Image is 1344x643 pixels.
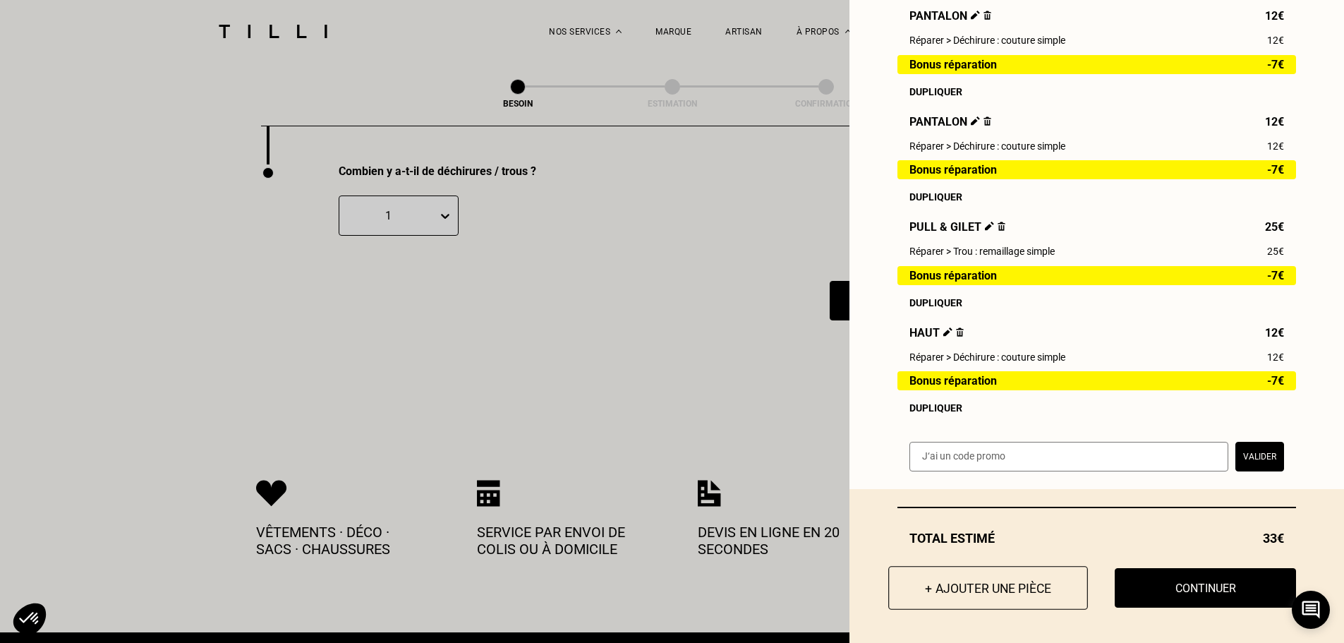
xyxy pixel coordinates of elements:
[909,140,1065,152] span: Réparer > Déchirure : couture simple
[909,246,1055,257] span: Réparer > Trou : remaillage simple
[897,531,1296,546] div: Total estimé
[909,220,1005,234] span: Pull & gilet
[909,297,1284,308] div: Dupliquer
[1267,59,1284,71] span: -7€
[909,86,1284,97] div: Dupliquer
[985,222,994,231] img: Éditer
[1265,326,1284,339] span: 12€
[1235,442,1284,471] button: Valider
[1267,246,1284,257] span: 25€
[909,402,1284,414] div: Dupliquer
[909,59,997,71] span: Bonus réparation
[909,351,1065,363] span: Réparer > Déchirure : couture simple
[1267,140,1284,152] span: 12€
[998,222,1005,231] img: Supprimer
[909,9,991,23] span: Pantalon
[1115,568,1296,608] button: Continuer
[1263,531,1284,546] span: 33€
[971,11,980,20] img: Éditer
[1267,164,1284,176] span: -7€
[888,566,1088,610] button: + Ajouter une pièce
[1267,351,1284,363] span: 12€
[1265,9,1284,23] span: 12€
[983,11,991,20] img: Supprimer
[909,35,1065,46] span: Réparer > Déchirure : couture simple
[909,115,991,128] span: Pantalon
[943,327,952,337] img: Éditer
[909,375,997,387] span: Bonus réparation
[1267,375,1284,387] span: -7€
[1265,115,1284,128] span: 12€
[983,116,991,126] img: Supprimer
[909,164,997,176] span: Bonus réparation
[1267,35,1284,46] span: 12€
[909,326,964,339] span: Haut
[956,327,964,337] img: Supprimer
[1267,270,1284,282] span: -7€
[909,191,1284,203] div: Dupliquer
[971,116,980,126] img: Éditer
[909,442,1228,471] input: J‘ai un code promo
[1265,220,1284,234] span: 25€
[909,270,997,282] span: Bonus réparation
